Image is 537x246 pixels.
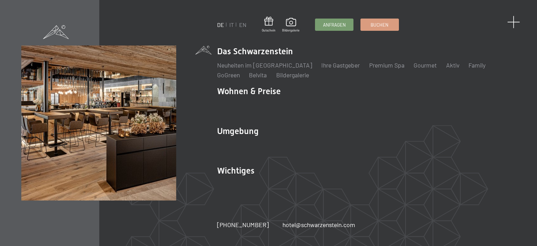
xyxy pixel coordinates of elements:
[262,17,275,33] a: Gutschein
[369,61,404,69] a: Premium Spa
[217,71,240,79] a: GoGreen
[276,71,309,79] a: Bildergalerie
[321,61,360,69] a: Ihre Gastgeber
[217,21,224,28] a: DE
[217,220,269,229] a: [PHONE_NUMBER]
[282,18,300,33] a: Bildergalerie
[315,19,353,30] a: Anfragen
[468,61,486,69] a: Family
[414,61,437,69] a: Gourmet
[249,71,267,79] a: Belvita
[446,61,459,69] a: Aktiv
[262,28,275,33] span: Gutschein
[361,19,399,30] a: Buchen
[217,61,312,69] a: Neuheiten im [GEOGRAPHIC_DATA]
[282,220,355,229] a: hotel@schwarzenstein.com
[371,22,388,28] span: Buchen
[323,22,346,28] span: Anfragen
[229,21,234,28] a: IT
[239,21,246,28] a: EN
[217,221,269,229] span: [PHONE_NUMBER]
[282,28,300,33] span: Bildergalerie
